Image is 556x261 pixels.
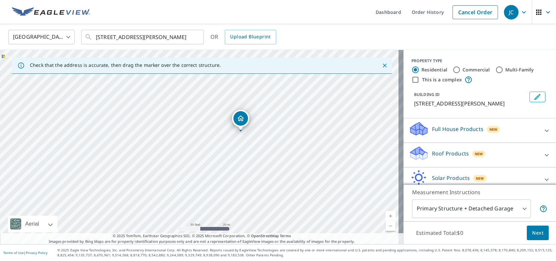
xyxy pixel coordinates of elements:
[412,199,531,218] div: Primary Structure + Detached Garage
[380,61,389,70] button: Close
[504,5,519,20] div: JC
[225,30,276,44] a: Upload Blueprint
[386,211,396,221] a: Current Level 19, Zoom In
[463,66,490,73] label: Commercial
[23,216,41,232] div: Aerial
[96,28,190,46] input: Search by address or latitude-longitude
[3,251,47,255] p: |
[432,125,483,133] p: Full House Products
[475,151,483,156] span: New
[251,233,279,238] a: OpenStreetMap
[432,174,470,182] p: Solar Products
[3,250,24,255] a: Terms of Use
[453,5,498,19] a: Cancel Order
[8,216,57,232] div: Aerial
[211,30,276,44] div: OR
[412,188,547,196] p: Measurement Instructions
[539,205,547,213] span: Your report will include the primary structure and a detached garage if one exists.
[8,28,75,46] div: [GEOGRAPHIC_DATA]
[30,62,221,68] p: Check that the address is accurate, then drag the marker over the correct structure.
[489,127,498,132] span: New
[113,233,291,239] span: © 2025 TomTom, Earthstar Geographics SIO, © 2025 Microsoft Corporation, ©
[532,229,543,237] span: Next
[414,100,527,108] p: [STREET_ADDRESS][PERSON_NAME]
[57,248,553,258] p: © 2025 Eagle View Technologies, Inc. and Pictometry International Corp. All Rights Reserved. Repo...
[529,92,545,102] button: Edit building 1
[414,92,440,97] p: BUILDING ID
[411,226,468,240] p: Estimated Total: $0
[421,66,447,73] label: Residential
[230,33,271,41] span: Upload Blueprint
[505,66,534,73] label: Multi-Family
[411,58,548,64] div: PROPERTY TYPE
[232,110,249,130] div: Dropped pin, building 1, Residential property, 1325 Kellogg Ave Akron, OH 44314
[527,226,549,240] button: Next
[409,121,551,140] div: Full House ProductsNew
[432,150,469,157] p: Roof Products
[12,7,90,17] img: EV Logo
[280,233,291,238] a: Terms
[422,76,462,83] label: This is a complex
[386,221,396,231] a: Current Level 19, Zoom Out
[409,170,551,189] div: Solar ProductsNew
[409,146,551,164] div: Roof ProductsNew
[476,176,484,181] span: New
[26,250,47,255] a: Privacy Policy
